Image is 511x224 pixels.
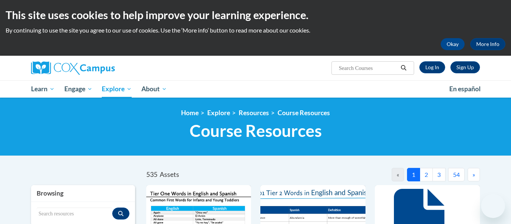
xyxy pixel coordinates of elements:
[112,208,129,220] button: Search resources
[26,80,59,98] a: Learn
[181,109,199,117] a: Home
[338,64,398,73] input: Search Courses
[64,85,92,93] span: Engage
[468,168,480,181] button: Next
[432,168,446,181] button: 3
[102,85,132,93] span: Explore
[313,168,480,181] nav: Pagination Navigation
[146,171,157,178] span: 535
[207,109,230,117] a: Explore
[141,85,167,93] span: About
[137,80,172,98] a: About
[472,171,475,178] span: »
[419,61,445,73] a: Log In
[239,109,269,117] a: Resources
[59,80,97,98] a: Engage
[190,121,322,141] span: Course Resources
[31,61,115,75] img: Cox Campus
[37,208,112,220] input: Search resources
[37,189,129,198] h3: Browsing
[97,80,137,98] a: Explore
[20,80,491,98] div: Main menu
[160,171,179,178] span: Assets
[420,168,433,181] button: 2
[450,61,480,73] a: Register
[278,109,330,117] a: Course Resources
[31,61,173,75] a: Cox Campus
[448,168,465,181] button: 54
[481,194,505,218] iframe: Button to launch messaging window
[444,81,486,97] a: En español
[6,7,505,22] h2: This site uses cookies to help improve your learning experience.
[407,168,420,181] button: 1
[449,85,481,93] span: En español
[470,38,505,50] a: More Info
[6,26,505,34] p: By continuing to use the site you agree to our use of cookies. Use the ‘More info’ button to read...
[31,85,55,93] span: Learn
[441,38,465,50] button: Okay
[398,64,409,73] button: Search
